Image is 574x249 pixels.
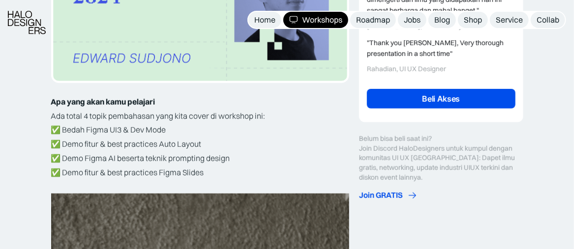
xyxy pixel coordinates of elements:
[359,190,403,200] div: Join GRATIS
[398,12,426,28] a: Jobs
[537,15,559,25] div: Collab
[367,22,515,30] div: [PERSON_NAME], Pencari Kerja
[356,15,390,25] div: Roadmap
[367,89,515,109] a: Beli Akses
[51,109,349,123] p: Ada total 4 topik pembahasan yang kita cover di workshop ini:
[350,12,396,28] a: Roadmap
[359,134,523,182] div: Belum bisa beli saat ini? Join Discord HaloDesigners untuk kumpul dengan komunitas UI UX [GEOGRAP...
[496,15,523,25] div: Service
[490,12,529,28] a: Service
[359,190,523,200] a: Join GRATIS
[283,12,348,28] a: Workshops
[51,180,349,194] p: ‍
[367,37,515,59] div: "Thank you [PERSON_NAME], Very thorough presentation in a short time"
[531,12,565,28] a: Collab
[302,15,342,25] div: Workshops
[51,123,349,179] p: ✅ Bedah Figma UI3 & Dev Mode ✅ Demo fitur & best practices Auto Layout ✅ Demo Figma AI beserta te...
[428,12,456,28] a: Blog
[254,15,275,25] div: Home
[51,97,155,107] strong: Apa yang akan kamu pelajari
[458,12,488,28] a: Shop
[464,15,482,25] div: Shop
[248,12,281,28] a: Home
[367,65,515,73] div: Rahadian, UI UX Designer
[404,15,421,25] div: Jobs
[434,15,450,25] div: Blog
